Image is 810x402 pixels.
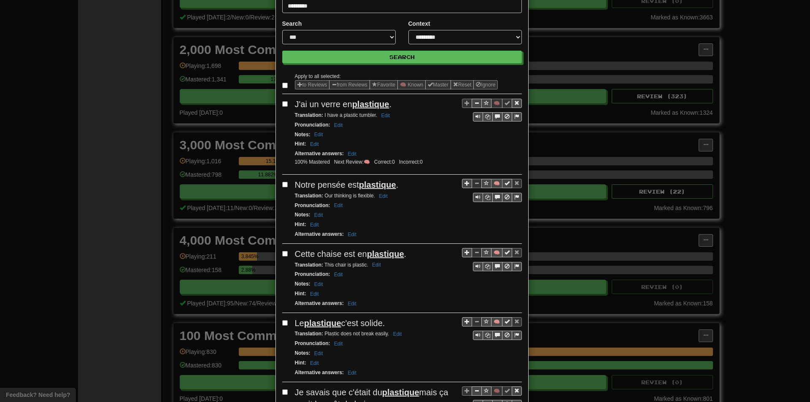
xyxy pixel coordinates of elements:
[345,368,359,378] button: Edit
[295,132,310,138] strong: Notes :
[473,193,522,202] div: Sentence controls
[295,193,390,199] small: Our thinking is flexible.
[376,192,390,201] button: Edit
[345,149,359,159] button: Edit
[295,271,330,277] strong: Pronunciation :
[282,51,522,63] button: Search
[295,212,310,218] strong: Notes :
[378,111,392,120] button: Edit
[462,98,522,121] div: Sentence controls
[295,73,341,79] small: Apply to all selected:
[382,388,419,397] u: plastique
[312,280,326,289] button: Edit
[295,231,344,237] strong: Alternative answers :
[408,19,430,28] label: Context
[295,262,383,268] small: This chair is plastic.
[473,80,498,89] button: Ignore
[295,350,310,356] strong: Notes :
[332,159,372,166] li: Next Review: 🧠
[295,180,399,189] span: Notre pensée est .
[329,80,370,89] button: from Reviews
[391,329,405,339] button: Edit
[295,300,344,306] strong: Alternative answers :
[491,99,502,108] button: 🧠
[308,220,321,229] button: Edit
[295,80,498,89] div: Sentence options
[491,317,502,326] button: 🧠
[312,349,326,358] button: Edit
[451,80,474,89] button: Reset
[282,19,302,28] label: Search
[295,291,306,297] strong: Hint :
[462,317,522,340] div: Sentence controls
[295,151,344,156] strong: Alternative answers :
[473,331,522,340] div: Sentence controls
[332,201,346,210] button: Edit
[295,370,344,375] strong: Alternative answers :
[352,100,389,109] u: plastique
[397,159,425,166] li: Incorrect: 0
[359,180,396,189] u: plastique
[304,318,341,328] u: plastique
[332,270,346,279] button: Edit
[293,159,332,166] li: 100% Mastered
[491,248,502,257] button: 🧠
[473,262,522,271] div: Sentence controls
[295,360,306,366] strong: Hint :
[332,339,346,348] button: Edit
[345,299,359,308] button: Edit
[308,359,321,368] button: Edit
[312,210,326,220] button: Edit
[295,221,306,227] strong: Hint :
[295,193,323,199] strong: Translation :
[308,140,321,149] button: Edit
[295,318,385,328] span: Le c'est solide.
[295,141,306,147] strong: Hint :
[397,80,426,89] button: 🧠 Known
[295,122,330,128] strong: Pronunciation :
[295,340,330,346] strong: Pronunciation :
[425,80,451,89] button: Master
[295,249,407,259] span: Cette chaise est en .
[370,80,398,89] button: Favorite
[295,112,393,118] small: I have a plastic tumbler.
[473,112,522,121] div: Sentence controls
[367,249,404,259] u: plastique
[372,159,397,166] li: Correct: 0
[345,230,359,239] button: Edit
[308,289,321,299] button: Edit
[295,112,323,118] strong: Translation :
[370,260,383,270] button: Edit
[295,100,391,109] span: J'ai un verre en .
[295,281,310,287] strong: Notes :
[295,80,330,89] button: to Reviews
[295,262,323,268] strong: Translation :
[491,386,502,396] button: 🧠
[312,130,326,139] button: Edit
[295,202,330,208] strong: Pronunciation :
[462,248,522,271] div: Sentence controls
[295,331,405,337] small: Plastic does not break easily.
[462,179,522,202] div: Sentence controls
[332,121,346,130] button: Edit
[491,179,502,188] button: 🧠
[295,331,323,337] strong: Translation :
